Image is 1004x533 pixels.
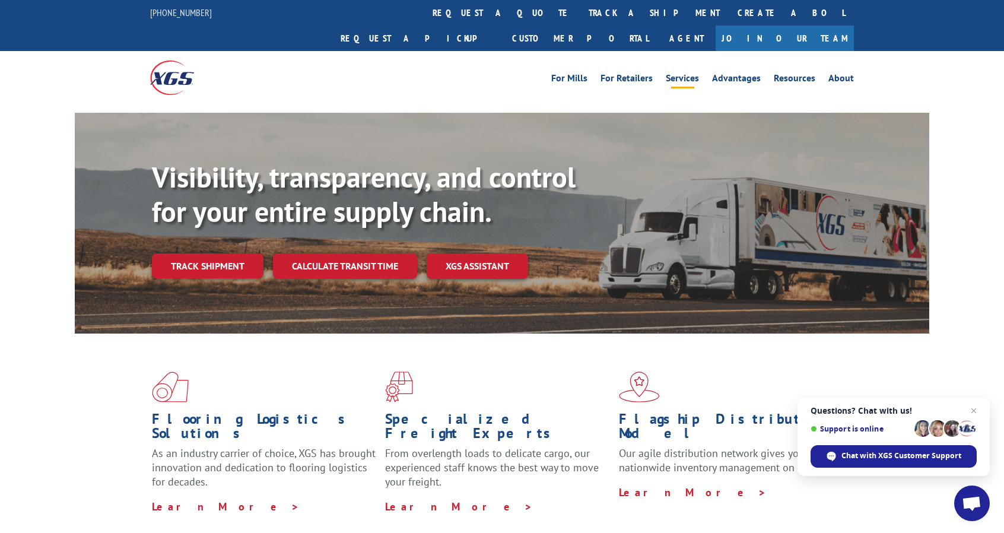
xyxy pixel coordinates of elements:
[811,445,977,468] div: Chat with XGS Customer Support
[619,446,837,474] span: Our agile distribution network gives you nationwide inventory management on demand.
[273,253,417,279] a: Calculate transit time
[152,253,263,278] a: Track shipment
[385,412,609,446] h1: Specialized Freight Experts
[619,486,767,499] a: Learn More >
[716,26,854,51] a: Join Our Team
[152,446,376,488] span: As an industry carrier of choice, XGS has brought innovation and dedication to flooring logistics...
[712,74,761,87] a: Advantages
[811,424,910,433] span: Support is online
[774,74,815,87] a: Resources
[332,26,503,51] a: Request a pickup
[150,7,212,18] a: [PHONE_NUMBER]
[385,446,609,499] p: From overlength loads to delicate cargo, our experienced staff knows the best way to move your fr...
[551,74,587,87] a: For Mills
[385,372,413,402] img: xgs-icon-focused-on-flooring-red
[954,486,990,521] div: Open chat
[619,412,843,446] h1: Flagship Distribution Model
[967,404,981,418] span: Close chat
[385,500,533,513] a: Learn More >
[828,74,854,87] a: About
[666,74,699,87] a: Services
[601,74,653,87] a: For Retailers
[619,372,660,402] img: xgs-icon-flagship-distribution-model-red
[152,412,376,446] h1: Flooring Logistics Solutions
[503,26,657,51] a: Customer Portal
[152,158,576,230] b: Visibility, transparency, and control for your entire supply chain.
[427,253,528,279] a: XGS ASSISTANT
[811,406,977,415] span: Questions? Chat with us!
[152,500,300,513] a: Learn More >
[152,372,189,402] img: xgs-icon-total-supply-chain-intelligence-red
[657,26,716,51] a: Agent
[841,450,961,461] span: Chat with XGS Customer Support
